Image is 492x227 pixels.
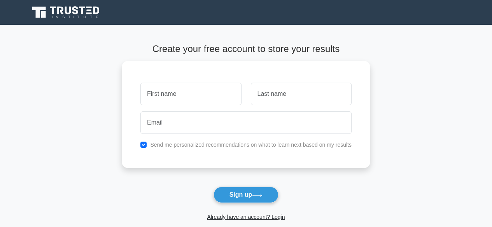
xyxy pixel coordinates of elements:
[251,83,352,105] input: Last name
[140,83,241,105] input: First name
[207,214,285,220] a: Already have an account? Login
[150,142,352,148] label: Send me personalized recommendations on what to learn next based on my results
[122,43,370,55] h4: Create your free account to store your results
[214,187,279,203] button: Sign up
[140,111,352,134] input: Email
